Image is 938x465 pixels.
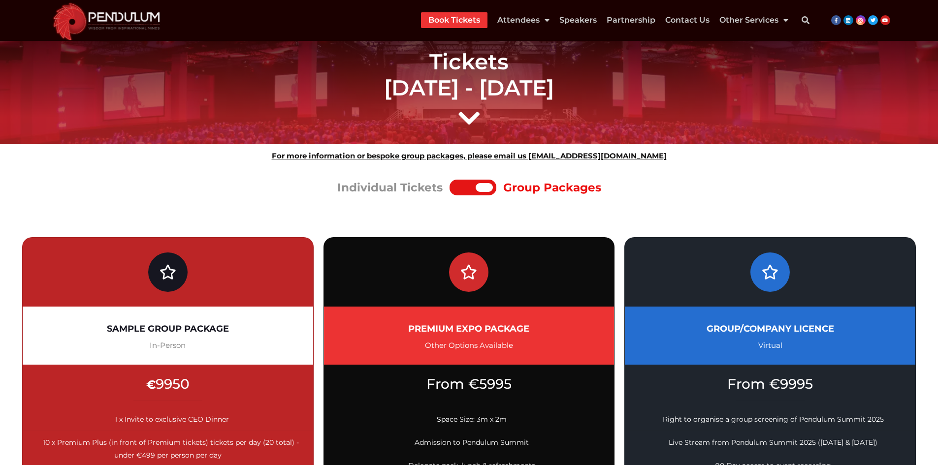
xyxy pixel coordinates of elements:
[503,177,601,198] div: Group Packages
[272,151,667,160] strong: For more information or bespoke group packages, please email us [EMAIL_ADDRESS][DOMAIN_NAME]
[428,12,480,28] a: Book Tickets
[437,415,507,424] span: Space Size: 3m x 2m
[607,12,655,28] a: Partnership
[415,438,529,447] span: Admission to Pendulum Summit
[719,12,788,28] a: Other Services
[426,375,512,392] span: From €5995
[194,49,745,101] h1: Tickets [DATE] - [DATE]
[425,341,513,350] span: Other Options Available
[796,10,815,30] div: Search
[669,438,877,447] span: Live Stream from Pendulum Summit 2025 ([DATE] & [DATE])
[5,368,170,460] iframe: Brevo live chat
[758,341,782,350] span: Virtual
[727,375,813,392] span: From €9995
[37,319,298,339] h2: SAMPLE GROUP PACKAGE
[43,438,299,460] span: 10 x Premium Plus (in front of Premium tickets) tickets per day (20 total) - under €499 per perso...
[150,341,186,350] span: In-Person
[663,415,884,424] span: Right to organise a group screening of Pendulum Summit 2025
[665,12,710,28] a: Contact Us
[497,12,550,28] a: Attendees
[421,12,788,28] nav: Menu
[337,177,443,198] div: Individual Tickets
[339,319,600,339] h2: PREMIUM EXPO PACKAGE
[559,12,597,28] a: Speakers
[640,319,901,339] h2: GROUP/COMPANY LICENCE
[115,415,229,424] span: 1 x Invite to exclusive CEO Dinner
